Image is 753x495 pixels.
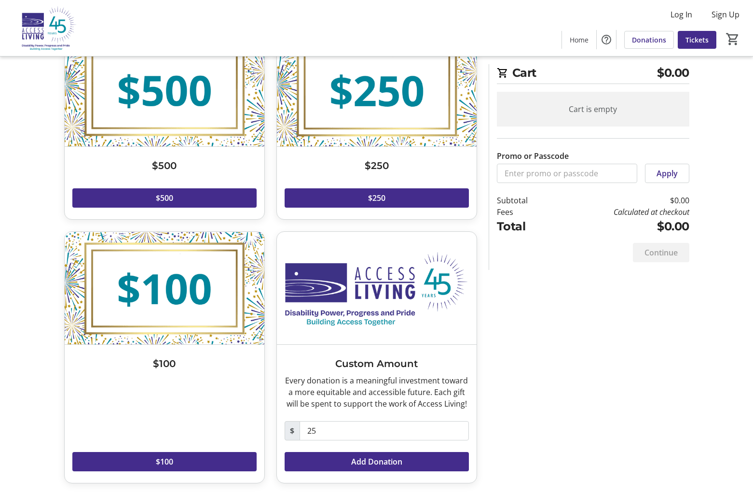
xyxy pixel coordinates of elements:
span: Add Donation [351,456,402,467]
button: $250 [285,188,469,208]
img: $500 [65,34,264,146]
label: Promo or Passcode [497,150,569,162]
td: Calculated at checkout [552,206,689,218]
button: Help [597,30,616,49]
td: Subtotal [497,195,553,206]
td: $0.00 [552,195,689,206]
img: Custom Amount [277,232,477,344]
h2: Cart [497,64,689,84]
td: $0.00 [552,218,689,235]
button: $100 [72,452,257,471]
button: Cart [724,30,741,48]
div: Cart is empty [497,92,689,127]
h3: $500 [72,158,257,173]
span: Apply [657,168,678,179]
button: Sign Up [704,7,747,22]
button: $500 [72,188,257,208]
td: Total [497,218,553,235]
img: $100 [65,232,264,344]
button: Apply [645,164,689,183]
button: Log In [663,7,700,22]
div: Every donation is a meaningful investment toward a more equitable and accessible future. Each gif... [285,375,469,410]
a: Donations [624,31,674,49]
img: $250 [277,34,477,146]
span: $100 [156,456,173,467]
a: Tickets [678,31,716,49]
span: Log In [671,9,692,20]
span: $ [285,421,300,440]
span: $500 [156,192,173,204]
a: Home [562,31,596,49]
span: Sign Up [712,9,739,20]
span: Home [570,35,589,45]
img: Access Living's Logo [6,4,92,52]
input: Donation Amount [300,421,469,440]
span: $0.00 [657,64,689,82]
span: Donations [632,35,666,45]
td: Fees [497,206,553,218]
input: Enter promo or passcode [497,164,637,183]
button: Add Donation [285,452,469,471]
span: Tickets [685,35,709,45]
span: $250 [368,192,385,204]
h3: $250 [285,158,469,173]
h3: $100 [72,356,257,371]
h3: Custom Amount [285,356,469,371]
